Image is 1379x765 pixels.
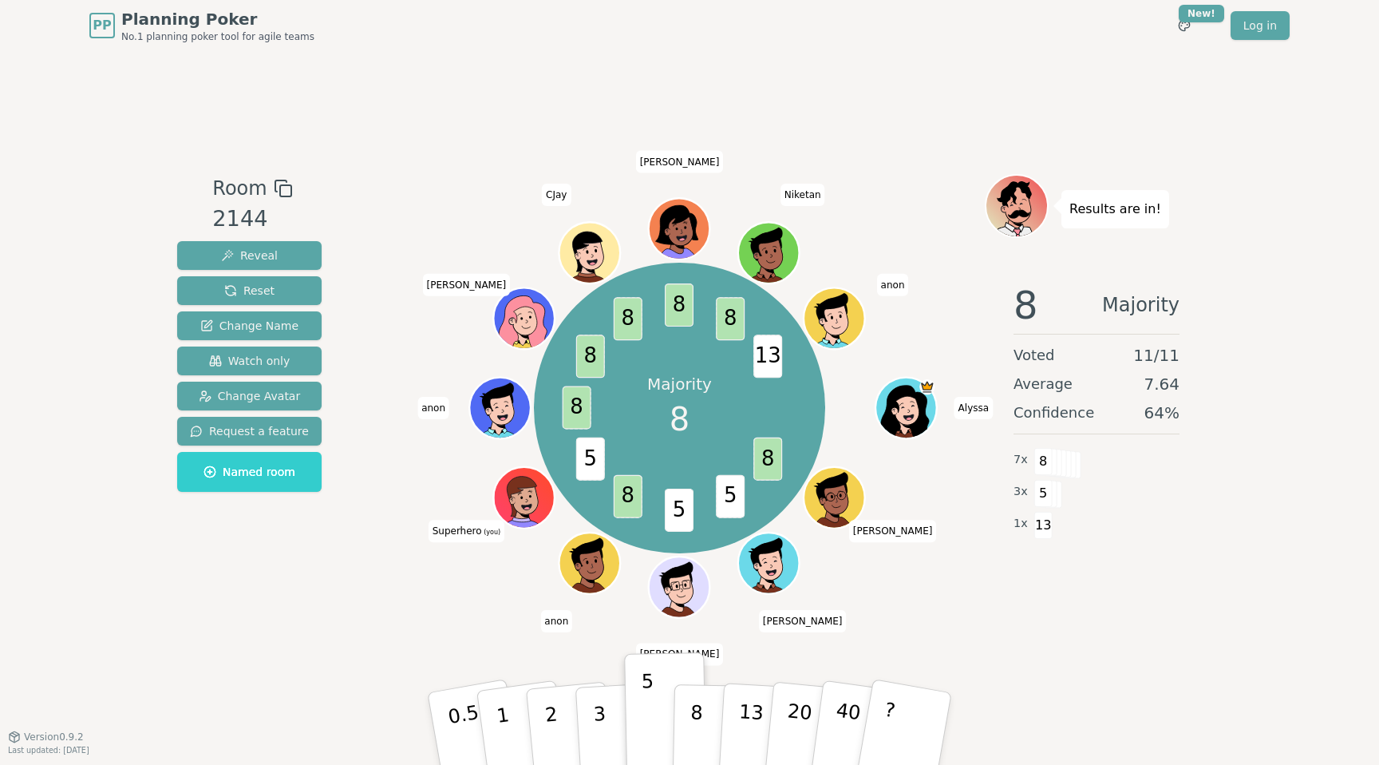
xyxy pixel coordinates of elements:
span: Click to change your name [542,184,571,206]
span: Click to change your name [636,151,724,173]
span: PP [93,16,111,35]
p: 5 [642,670,655,756]
span: Click to change your name [429,520,504,542]
span: 5 [717,475,745,518]
span: Room [212,174,267,203]
span: 8 [1014,286,1038,324]
button: Click to change your avatar [496,469,553,526]
a: PPPlanning PokerNo.1 planning poker tool for agile teams [89,8,314,43]
span: 5 [576,438,605,481]
span: (you) [482,529,501,536]
span: 8 [1034,448,1053,475]
button: Watch only [177,347,322,375]
span: Watch only [209,353,290,369]
div: 2144 [212,203,292,236]
span: Click to change your name [877,274,909,296]
span: 8 [563,386,591,430]
button: Request a feature [177,417,322,446]
span: No.1 planning poker tool for agile teams [121,30,314,43]
span: Average [1014,373,1073,395]
span: 8 [717,298,745,341]
span: Click to change your name [423,274,511,296]
span: 7.64 [1144,373,1179,395]
span: Click to change your name [849,520,937,542]
span: 8 [670,395,689,443]
span: Reset [224,283,275,299]
span: 64 % [1144,402,1179,424]
span: Click to change your name [636,643,724,665]
button: Change Avatar [177,382,322,410]
button: Version0.9.2 [8,731,84,743]
span: Last updated: [DATE] [8,746,89,755]
span: 13 [1034,512,1053,539]
span: 8 [614,298,642,341]
span: Majority [1102,286,1179,324]
a: Log in [1231,11,1290,40]
p: Results are in! [1069,198,1161,220]
span: Voted [1014,344,1055,367]
span: Reveal [221,248,278,264]
span: 13 [754,335,783,379]
span: 8 [576,335,605,379]
span: 8 [754,438,783,481]
span: 11 / 11 [1133,344,1179,367]
div: New! [1179,5,1224,22]
span: Version 0.9.2 [24,731,84,743]
button: Reset [177,276,322,305]
span: Alyssa is the host [920,379,935,394]
span: 1 x [1014,515,1028,533]
span: Planning Poker [121,8,314,30]
span: 5 [665,489,693,532]
span: Click to change your name [759,610,847,632]
button: Change Name [177,311,322,340]
span: Request a feature [190,423,309,439]
button: Named room [177,452,322,492]
span: Change Name [200,318,298,334]
span: 5 [1034,480,1053,507]
span: Click to change your name [540,610,572,632]
span: 7 x [1014,451,1028,469]
span: 8 [665,284,693,327]
span: Change Avatar [199,388,301,404]
button: New! [1170,11,1199,40]
button: Reveal [177,241,322,270]
span: Click to change your name [780,184,825,206]
span: 8 [614,475,642,518]
span: Click to change your name [954,397,994,419]
p: Majority [647,373,712,395]
span: Confidence [1014,402,1094,424]
span: 3 x [1014,483,1028,501]
span: Click to change your name [417,397,449,419]
span: Named room [203,464,295,480]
